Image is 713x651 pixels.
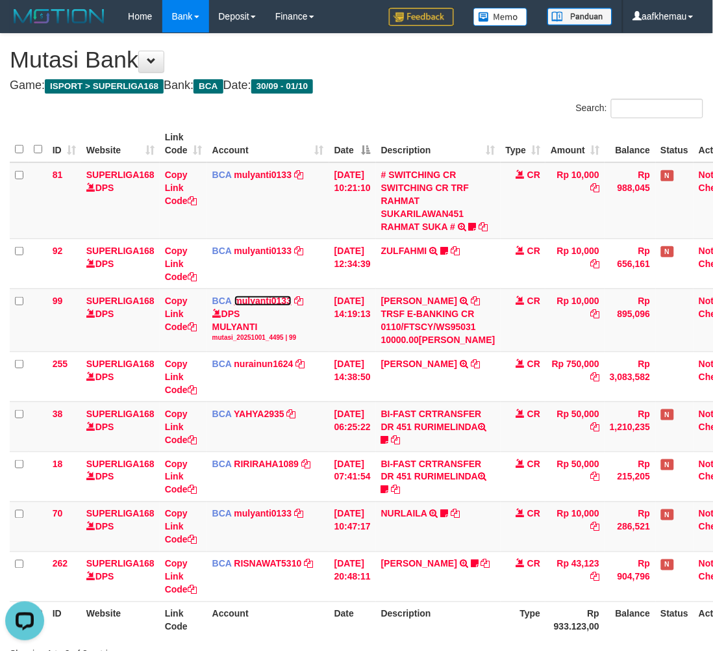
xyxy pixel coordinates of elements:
a: Copy # SWITCHING CR SWITCHING CR TRF RAHMAT SUKARILAWAN451 RAHMAT SUKA # to clipboard [479,222,488,232]
a: Copy Link Code [165,296,197,332]
th: Account [207,602,329,639]
td: [DATE] 14:38:50 [329,351,376,402]
a: Copy Rp 10,000 to clipboard [590,309,599,319]
img: panduan.png [547,8,612,25]
span: Has Note [661,246,674,257]
td: [DATE] 06:25:22 [329,402,376,452]
a: mulyanti0133 [234,170,292,180]
span: BCA [212,459,232,469]
a: Copy NURLAILA to clipboard [451,509,460,519]
th: Rp 933.123,00 [545,602,605,639]
th: Amount: activate to sort column ascending [545,125,605,162]
th: Status [656,125,694,162]
a: RIRIRAHA1089 [234,459,299,469]
th: Link Code: activate to sort column ascending [160,125,207,162]
a: Copy Link Code [165,359,197,395]
a: mulyanti0133 [234,246,292,256]
a: Copy Rp 50,000 to clipboard [590,472,599,482]
a: Copy YOSI EFENDI to clipboard [481,559,490,569]
button: Open LiveChat chat widget [5,5,44,44]
td: Rp 10,000 [545,288,605,351]
a: Copy BI-FAST CRTRANSFER DR 451 RURIMELINDA to clipboard [392,435,401,445]
a: # SWITCHING CR SWITCHING CR TRF RAHMAT SUKARILAWAN451 RAHMAT SUKA # [381,170,469,232]
span: 70 [53,509,63,519]
span: BCA [212,559,232,569]
td: DPS [81,402,160,452]
span: 81 [53,170,63,180]
a: Copy Link Code [165,246,197,282]
th: Description: activate to sort column ascending [376,125,501,162]
a: Copy mulyanti0133 to clipboard [294,170,303,180]
span: 255 [53,359,68,369]
td: Rp 215,205 [605,452,655,502]
a: Copy nurainun1624 to clipboard [295,359,305,369]
span: 262 [53,559,68,569]
th: ID: activate to sort column ascending [47,125,81,162]
a: Copy mulyanti0133 to clipboard [294,246,303,256]
span: CR [527,409,540,419]
a: Copy ZULFAHMI to clipboard [451,246,460,256]
a: Copy MUHAMMAD REZA to clipboard [471,296,480,306]
th: Balance [605,602,655,639]
th: Link Code [160,602,207,639]
span: Has Note [661,409,674,420]
td: Rp 43,123 [545,552,605,602]
span: CR [527,359,540,369]
span: BCA [212,509,232,519]
td: Rp 1,210,235 [605,402,655,452]
a: SUPERLIGA168 [86,409,155,419]
a: Copy RINI KUSRINI to clipboard [471,359,480,369]
a: Copy RIRIRAHA1089 to clipboard [301,459,310,469]
span: 30/09 - 01/10 [251,79,314,94]
td: Rp 50,000 [545,452,605,502]
span: BCA [212,409,232,419]
a: mulyanti0133 [234,509,292,519]
a: [PERSON_NAME] [381,296,457,306]
span: CR [527,459,540,469]
td: [DATE] 10:21:10 [329,162,376,239]
span: BCA [194,79,223,94]
a: Copy Link Code [165,509,197,545]
a: nurainun1624 [234,359,294,369]
img: Button%20Memo.svg [473,8,528,26]
span: BCA [212,246,232,256]
img: MOTION_logo.png [10,6,108,26]
td: BI-FAST CRTRANSFER DR 451 RURIMELINDA [376,452,501,502]
td: Rp 895,096 [605,288,655,351]
div: mutasi_20251001_4495 | 99 [212,333,324,342]
td: DPS [81,351,160,402]
td: Rp 750,000 [545,351,605,402]
span: BCA [212,359,232,369]
span: BCA [212,170,232,180]
td: DPS [81,552,160,602]
td: [DATE] 07:41:54 [329,452,376,502]
span: Has Note [661,459,674,470]
td: [DATE] 12:34:39 [329,238,376,288]
span: 99 [53,296,63,306]
span: 38 [53,409,63,419]
a: NURLAILA [381,509,427,519]
th: Status [656,602,694,639]
th: ID [47,602,81,639]
a: YAHYA2935 [234,409,284,419]
td: Rp 10,000 [545,502,605,552]
span: CR [527,509,540,519]
label: Search: [576,99,703,118]
a: Copy RISNAWAT5310 to clipboard [304,559,313,569]
a: mulyanti0133 [234,296,292,306]
h1: Mutasi Bank [10,47,703,73]
a: Copy Link Code [165,409,197,445]
a: SUPERLIGA168 [86,509,155,519]
a: Copy Rp 10,000 to clipboard [590,522,599,532]
td: Rp 904,796 [605,552,655,602]
a: [PERSON_NAME] [381,359,457,369]
a: SUPERLIGA168 [86,170,155,180]
a: SUPERLIGA168 [86,246,155,256]
a: Copy Link Code [165,559,197,595]
span: Has Note [661,170,674,181]
a: RISNAWAT5310 [234,559,302,569]
a: Copy Link Code [165,459,197,495]
td: Rp 286,521 [605,502,655,552]
td: [DATE] 20:48:11 [329,552,376,602]
a: ZULFAHMI [381,246,427,256]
